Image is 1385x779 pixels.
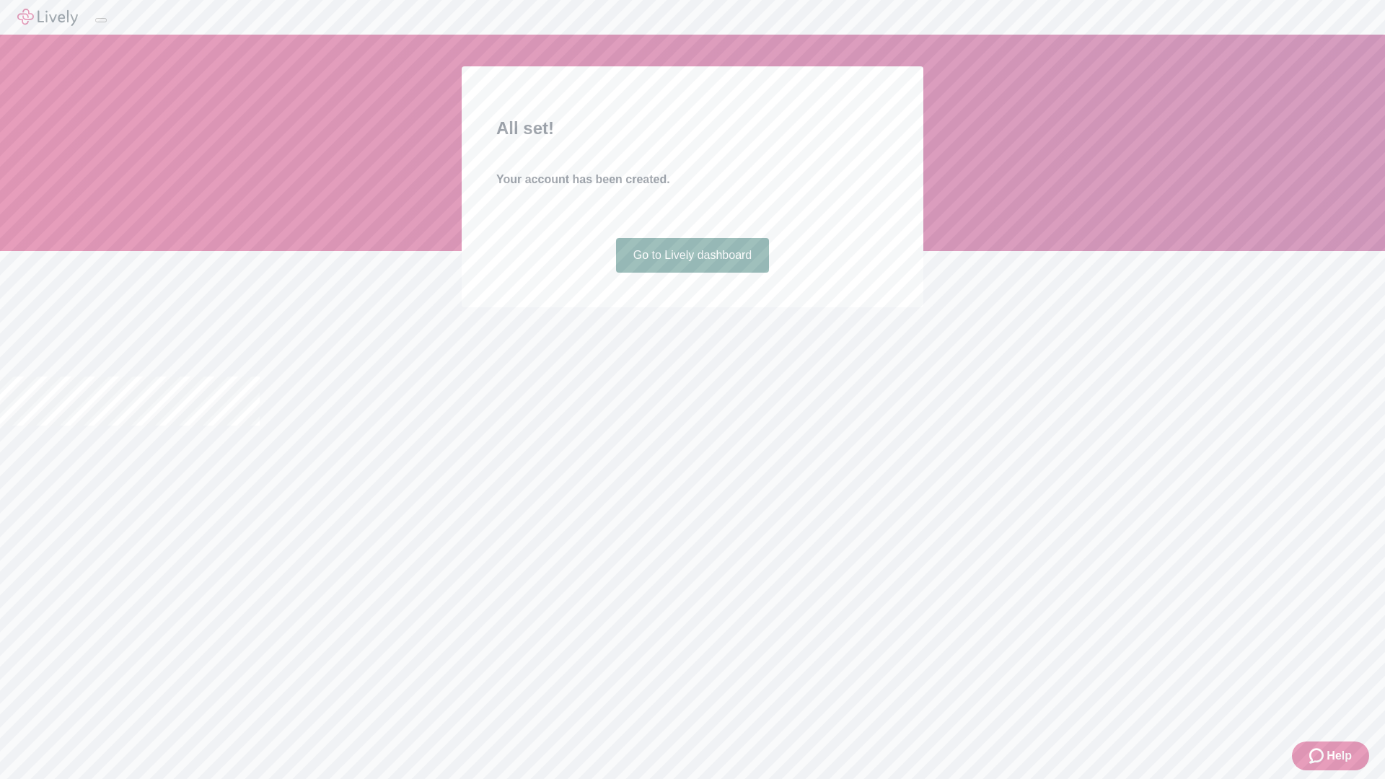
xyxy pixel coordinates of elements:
[17,9,78,26] img: Lively
[1309,747,1327,765] svg: Zendesk support icon
[1292,741,1369,770] button: Zendesk support iconHelp
[95,18,107,22] button: Log out
[496,171,889,188] h4: Your account has been created.
[496,115,889,141] h2: All set!
[1327,747,1352,765] span: Help
[616,238,770,273] a: Go to Lively dashboard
